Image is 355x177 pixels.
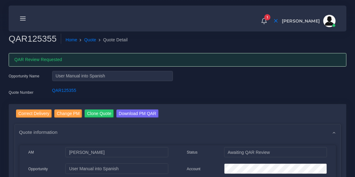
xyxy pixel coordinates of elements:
[84,37,96,43] a: Quote
[96,37,128,43] li: Quote Detail
[9,53,346,67] div: QAR Review Requested
[282,19,320,23] span: [PERSON_NAME]
[323,15,336,27] img: avatar
[85,109,114,118] input: Clone Quote
[54,109,82,118] input: Change PM
[9,34,61,44] h2: QAR125355
[279,15,338,27] a: [PERSON_NAME]avatar
[187,166,200,172] label: Account
[28,150,34,155] label: AM
[52,88,76,93] a: QAR125355
[187,150,198,155] label: Status
[28,166,48,172] label: Opportunity
[16,109,52,118] input: Correct Delivery
[9,73,40,79] label: Opportunity Name
[19,129,58,136] span: Quote information
[259,18,269,24] a: 1
[9,90,33,95] label: Quote Number
[116,109,159,118] input: Download PM QAR
[15,124,340,140] div: Quote information
[65,37,77,43] a: Home
[264,14,270,20] span: 1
